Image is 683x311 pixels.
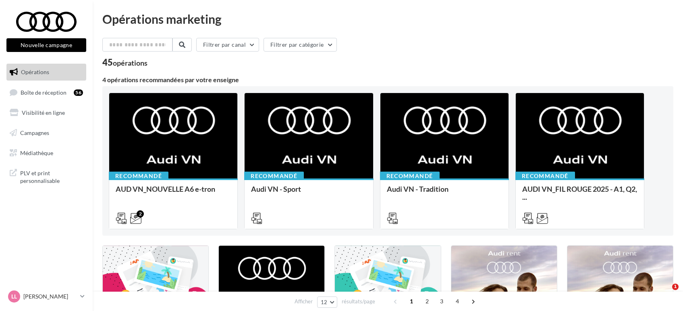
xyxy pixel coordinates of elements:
[5,64,88,81] a: Opérations
[5,164,88,188] a: PLV et print personnalisable
[5,84,88,101] a: Boîte de réception56
[137,210,144,218] div: 2
[435,295,448,308] span: 3
[656,284,675,303] iframe: Intercom live chat
[5,145,88,162] a: Médiathèque
[321,299,328,305] span: 12
[102,13,673,25] div: Opérations marketing
[20,129,49,136] span: Campagnes
[21,68,49,75] span: Opérations
[515,172,575,180] div: Recommandé
[295,298,313,305] span: Afficher
[113,59,147,66] div: opérations
[251,185,301,193] span: Audi VN - Sport
[196,38,259,52] button: Filtrer par canal
[11,292,17,301] span: LL
[380,172,440,180] div: Recommandé
[74,89,83,96] div: 56
[387,185,448,193] span: Audi VN - Tradition
[6,38,86,52] button: Nouvelle campagne
[342,298,375,305] span: résultats/page
[5,124,88,141] a: Campagnes
[22,109,65,116] span: Visibilité en ligne
[5,104,88,121] a: Visibilité en ligne
[21,89,66,95] span: Boîte de réception
[317,296,338,308] button: 12
[522,185,637,201] span: AUDI VN_FIL ROUGE 2025 - A1, Q2, ...
[102,58,147,67] div: 45
[116,185,215,193] span: AUD VN_NOUVELLE A6 e-tron
[405,295,418,308] span: 1
[109,172,168,180] div: Recommandé
[672,284,679,290] span: 1
[102,77,673,83] div: 4 opérations recommandées par votre enseigne
[6,289,86,304] a: LL [PERSON_NAME]
[264,38,337,52] button: Filtrer par catégorie
[451,295,464,308] span: 4
[20,168,83,185] span: PLV et print personnalisable
[23,292,77,301] p: [PERSON_NAME]
[20,149,53,156] span: Médiathèque
[244,172,304,180] div: Recommandé
[421,295,434,308] span: 2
